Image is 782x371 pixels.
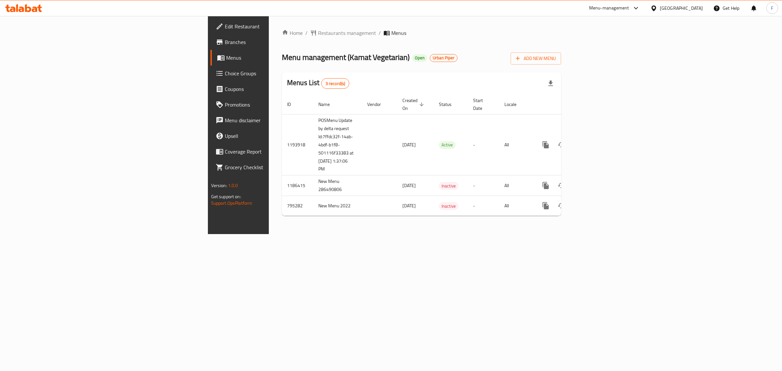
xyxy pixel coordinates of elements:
[499,175,533,196] td: All
[379,29,381,37] li: /
[225,22,333,30] span: Edit Restaurant
[210,159,339,175] a: Grocery Checklist
[430,55,457,61] span: Urban Piper
[210,112,339,128] a: Menu disclaimer
[228,181,238,190] span: 1.0.0
[225,69,333,77] span: Choice Groups
[225,85,333,93] span: Coupons
[322,81,349,87] span: 3 record(s)
[402,201,416,210] span: [DATE]
[225,132,333,140] span: Upsell
[210,19,339,34] a: Edit Restaurant
[282,50,410,65] span: Menu management ( Kamat Vegetarian )
[412,54,427,62] div: Open
[210,50,339,66] a: Menus
[468,175,499,196] td: -
[210,66,339,81] a: Choice Groups
[402,141,416,149] span: [DATE]
[533,95,606,114] th: Actions
[538,137,554,153] button: more
[660,5,703,12] div: [GEOGRAPHIC_DATA]
[391,29,406,37] span: Menus
[318,29,376,37] span: Restaurants management
[211,199,253,207] a: Support.OpsPlatform
[211,181,227,190] span: Version:
[402,96,426,112] span: Created On
[554,178,569,193] button: Change Status
[468,114,499,175] td: -
[499,196,533,216] td: All
[499,114,533,175] td: All
[210,34,339,50] a: Branches
[226,54,333,62] span: Menus
[468,196,499,216] td: -
[412,55,427,61] span: Open
[511,52,561,65] button: Add New Menu
[538,198,554,214] button: more
[771,5,773,12] span: F
[439,100,460,108] span: Status
[321,78,350,89] div: Total records count
[210,128,339,144] a: Upsell
[210,81,339,97] a: Coupons
[225,148,333,156] span: Coverage Report
[516,54,556,63] span: Add New Menu
[282,95,606,216] table: enhanced table
[310,29,376,37] a: Restaurants management
[318,100,338,108] span: Name
[282,29,561,37] nav: breadcrumb
[538,178,554,193] button: more
[439,202,458,210] span: Inactive
[287,78,349,89] h2: Menus List
[211,192,241,201] span: Get support on:
[473,96,491,112] span: Start Date
[287,100,299,108] span: ID
[554,137,569,153] button: Change Status
[210,97,339,112] a: Promotions
[439,182,458,190] span: Inactive
[439,141,456,149] span: Active
[402,181,416,190] span: [DATE]
[367,100,389,108] span: Vendor
[554,198,569,214] button: Change Status
[504,100,525,108] span: Locale
[543,76,558,91] div: Export file
[225,163,333,171] span: Grocery Checklist
[225,38,333,46] span: Branches
[225,101,333,109] span: Promotions
[589,4,629,12] div: Menu-management
[210,144,339,159] a: Coverage Report
[225,116,333,124] span: Menu disclaimer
